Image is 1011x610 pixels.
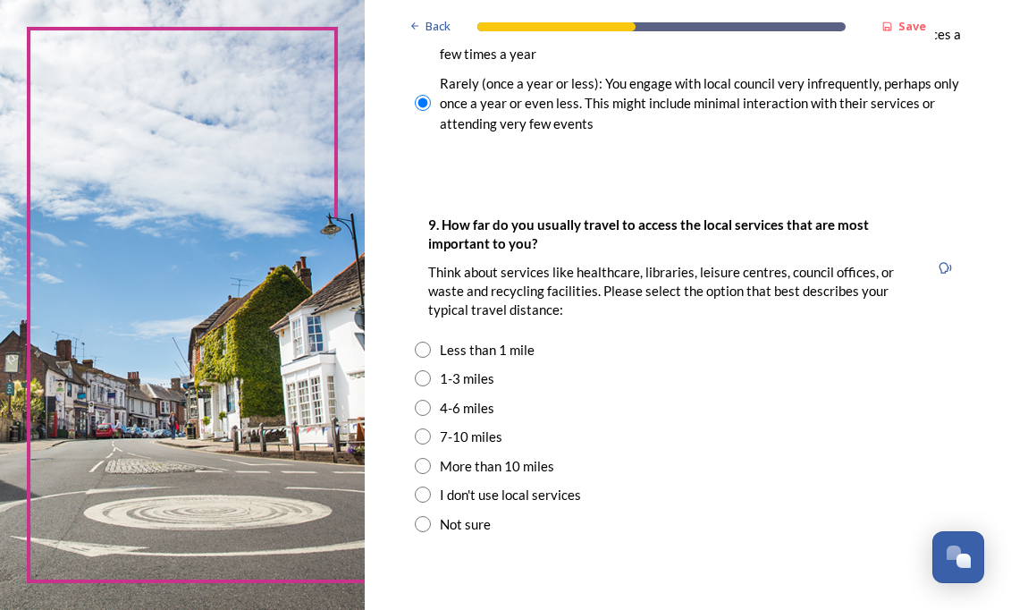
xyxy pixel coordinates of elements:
[440,369,494,389] div: 1-3 miles
[440,340,535,360] div: Less than 1 mile
[932,531,984,583] button: Open Chat
[440,514,491,535] div: Not sure
[428,216,872,251] strong: 9. How far do you usually travel to access the local services that are most important to you?
[440,485,581,505] div: I don't use local services
[425,18,451,35] span: Back
[440,456,554,477] div: More than 10 miles
[440,427,502,447] div: 7-10 miles
[440,73,961,134] div: Rarely (once a year or less): You engage with local council very infrequently, perhaps only once ...
[440,398,494,419] div: 4-6 miles
[898,18,926,34] strong: Save
[428,263,915,320] p: Think about services like healthcare, libraries, leisure centres, council offices, or waste and r...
